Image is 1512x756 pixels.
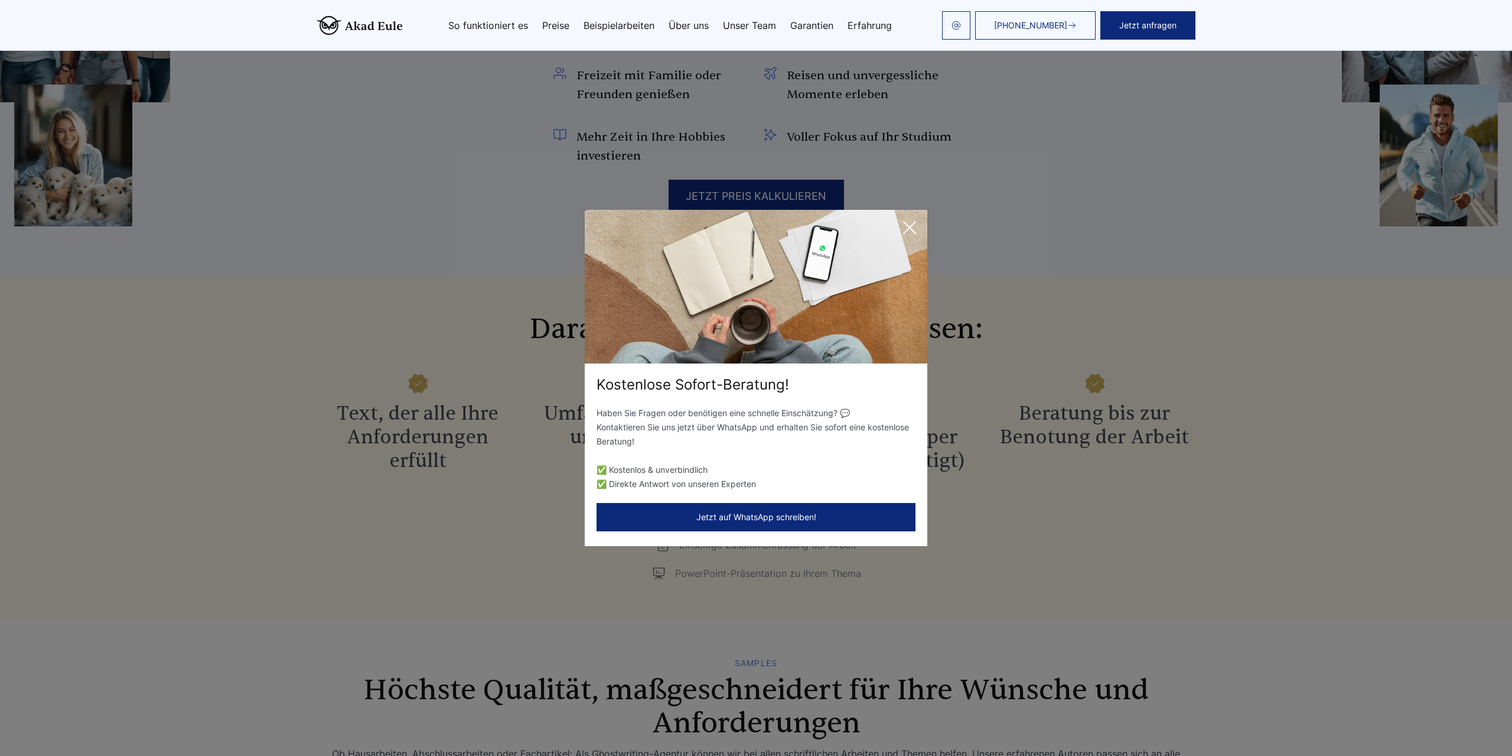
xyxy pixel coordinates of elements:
[597,503,915,531] button: Jetzt auf WhatsApp schreiben!
[951,21,961,30] img: email
[790,21,833,30] a: Garantien
[542,21,569,30] a: Preise
[994,21,1067,30] span: [PHONE_NUMBER]
[597,406,915,449] p: Haben Sie Fragen oder benötigen eine schnelle Einschätzung? 💬 Kontaktieren Sie uns jetzt über Wha...
[597,463,915,477] li: ✅ Kostenlos & unverbindlich
[669,21,709,30] a: Über uns
[723,21,776,30] a: Unser Team
[1100,11,1195,40] button: Jetzt anfragen
[448,21,528,30] a: So funktioniert es
[848,21,892,30] a: Erfahrung
[584,21,654,30] a: Beispielarbeiten
[597,477,915,491] li: ✅ Direkte Antwort von unseren Experten
[585,375,927,394] div: Kostenlose Sofort-Beratung!
[975,11,1096,40] a: [PHONE_NUMBER]
[585,210,927,364] img: exit
[317,16,403,35] img: logo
